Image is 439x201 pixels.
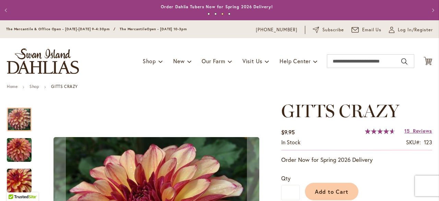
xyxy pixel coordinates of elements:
span: Open - [DATE] 10-3pm [147,27,187,31]
span: GITTS CRAZY [281,100,399,122]
div: Availability [281,138,300,146]
span: The Mercantile & Office Open - [DATE]-[DATE] 9-4:30pm / The Mercantile [6,27,147,31]
a: Shop [29,84,39,89]
div: Gitts Crazy [7,162,38,192]
span: Help Center [280,57,311,65]
strong: SKU [406,138,421,146]
a: Subscribe [313,26,344,33]
span: Visit Us [242,57,262,65]
button: Next [425,3,439,17]
a: [PHONE_NUMBER] [256,26,297,33]
button: 4 of 4 [228,13,230,15]
span: New [173,57,185,65]
button: 2 of 4 [214,13,217,15]
span: Reviews [413,127,432,134]
a: Home [7,84,17,89]
span: Our Farm [202,57,225,65]
span: Shop [143,57,156,65]
a: store logo [7,48,79,74]
span: Qty [281,175,290,182]
a: 15 Reviews [404,127,432,134]
div: 123 [424,138,432,146]
a: Order Dahlia Tubers Now for Spring 2026 Delivery! [161,4,273,9]
button: 3 of 4 [221,13,224,15]
button: Add to Cart [305,183,358,200]
span: Add to Cart [315,188,349,195]
strong: GITTS CRAZY [51,84,78,89]
span: $9.95 [281,129,295,136]
span: Log In/Register [398,26,433,33]
button: 1 of 4 [207,13,210,15]
div: 93% [365,129,395,134]
span: In stock [281,138,300,146]
a: Email Us [352,26,382,33]
iframe: Launch Accessibility Center [5,177,24,196]
p: Order Now for Spring 2026 Delivery [281,156,432,164]
a: Log In/Register [389,26,433,33]
div: Gitts Crazy [7,101,38,131]
div: Gitts Crazy [7,131,38,162]
span: Subscribe [322,26,344,33]
span: 15 [404,127,410,134]
span: Email Us [362,26,382,33]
